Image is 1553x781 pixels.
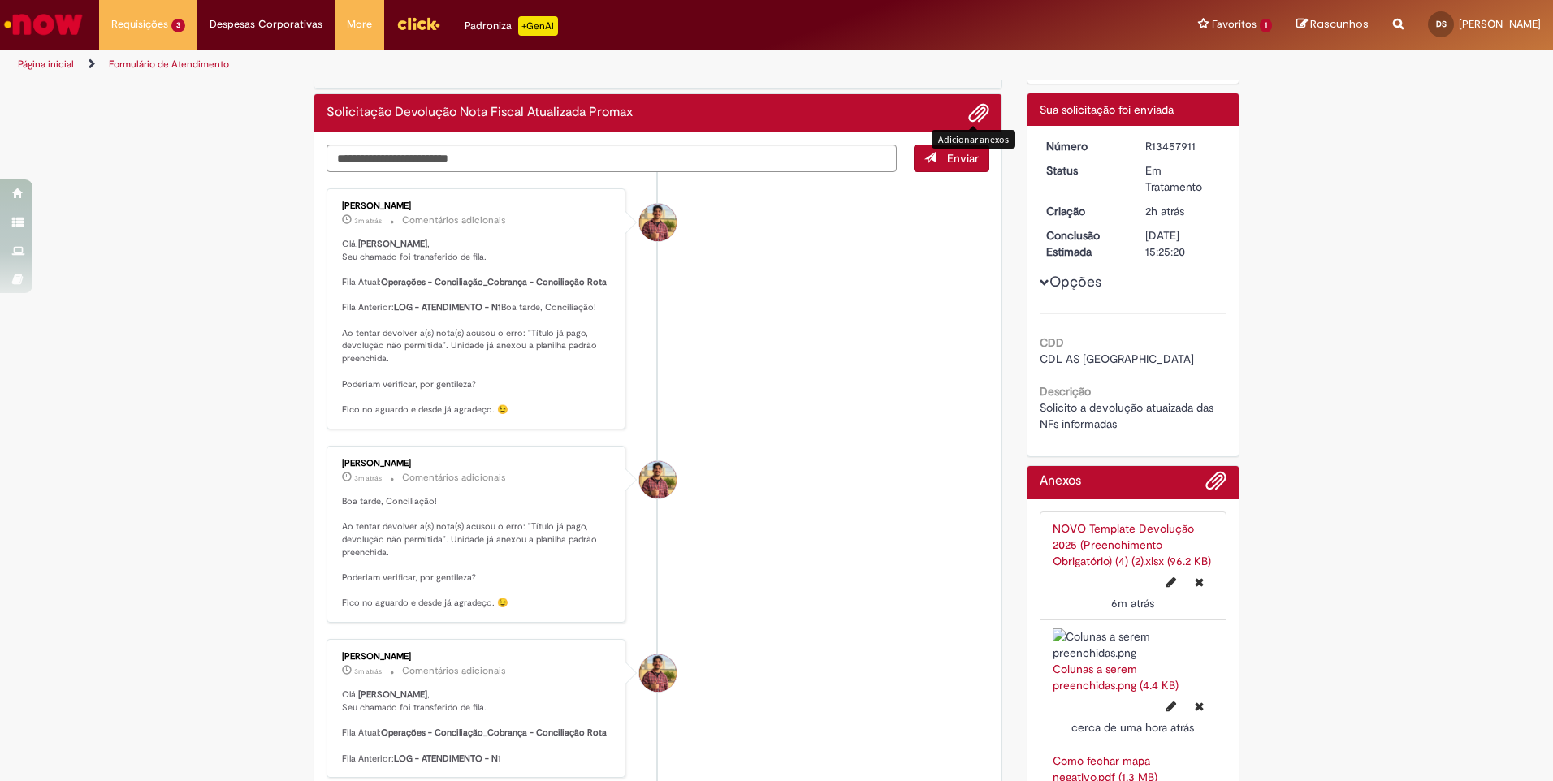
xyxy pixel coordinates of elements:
[1157,569,1186,595] button: Editar nome de arquivo NOVO Template Devolução 2025 (Preenchimento Obrigatório) (4) (2).xlsx
[402,471,506,485] small: Comentários adicionais
[1040,335,1064,350] b: CDD
[381,276,607,288] b: Operações - Conciliação_Cobrança - Conciliação Rota
[1145,204,1184,218] time: 28/08/2025 13:38:02
[1145,227,1221,260] div: [DATE] 15:25:20
[111,16,168,32] span: Requisições
[342,201,612,211] div: [PERSON_NAME]
[354,667,382,676] span: 3m atrás
[354,473,382,483] time: 28/08/2025 15:21:09
[1157,693,1186,719] button: Editar nome de arquivo Colunas a serem preenchidas.png
[914,145,989,172] button: Enviar
[358,238,427,250] b: [PERSON_NAME]
[947,151,979,166] span: Enviar
[1053,662,1179,693] a: Colunas a serem preenchidas.png (4.4 KB)
[1053,521,1211,568] a: NOVO Template Devolução 2025 (Preenchimento Obrigatório) (4) (2).xlsx (96.2 KB)
[1040,384,1091,399] b: Descrição
[1034,227,1134,260] dt: Conclusão Estimada
[1310,16,1369,32] span: Rascunhos
[1212,16,1257,32] span: Favoritos
[1111,596,1154,611] time: 28/08/2025 15:18:33
[1145,203,1221,219] div: 28/08/2025 13:38:02
[12,50,1023,80] ul: Trilhas de página
[1053,628,1214,661] img: Colunas a serem preenchidas.png
[1296,17,1369,32] a: Rascunhos
[1459,17,1541,31] span: [PERSON_NAME]
[1040,102,1174,117] span: Sua solicitação foi enviada
[1185,569,1213,595] button: Excluir NOVO Template Devolução 2025 (Preenchimento Obrigatório) (4) (2).xlsx
[932,130,1015,149] div: Adicionar anexos
[1145,204,1184,218] span: 2h atrás
[1145,138,1221,154] div: R13457911
[1145,162,1221,195] div: Em Tratamento
[2,8,85,41] img: ServiceNow
[342,495,612,610] p: Boa tarde, Conciliação! Ao tentar devolver a(s) nota(s) acusou o erro: "Título já pago, devolução...
[354,473,382,483] span: 3m atrás
[210,16,322,32] span: Despesas Corporativas
[354,216,382,226] span: 3m atrás
[402,214,506,227] small: Comentários adicionais
[327,145,897,172] textarea: Digite sua mensagem aqui...
[342,688,612,765] p: Olá, , Seu chamado foi transferido de fila. Fila Atual: Fila Anterior:
[1185,693,1213,719] button: Excluir Colunas a serem preenchidas.png
[1071,720,1194,735] time: 28/08/2025 14:31:59
[109,58,229,71] a: Formulário de Atendimento
[1071,720,1194,735] span: cerca de uma hora atrás
[354,667,382,676] time: 28/08/2025 15:21:09
[1040,474,1081,489] h2: Anexos
[1260,19,1272,32] span: 1
[342,238,612,416] p: Olá, , Seu chamado foi transferido de fila. Fila Atual: Fila Anterior: Boa tarde, Conciliação! Ao...
[1034,138,1134,154] dt: Número
[394,301,501,313] b: LOG - ATENDIMENTO - N1
[171,19,185,32] span: 3
[18,58,74,71] a: Página inicial
[347,16,372,32] span: More
[381,727,607,739] b: Operações - Conciliação_Cobrança - Conciliação Rota
[465,16,558,36] div: Padroniza
[1436,19,1447,29] span: DS
[1034,203,1134,219] dt: Criação
[358,688,427,701] b: [PERSON_NAME]
[518,16,558,36] p: +GenAi
[354,216,382,226] time: 28/08/2025 15:21:09
[342,459,612,468] div: [PERSON_NAME]
[342,652,612,662] div: [PERSON_NAME]
[968,102,989,123] button: Adicionar anexos
[402,664,506,678] small: Comentários adicionais
[1111,596,1154,611] span: 6m atrás
[1205,470,1226,499] button: Adicionar anexos
[1040,352,1194,366] span: CDL AS [GEOGRAPHIC_DATA]
[639,461,677,498] div: Vitor Jeremias Da Silva
[396,11,440,36] img: click_logo_yellow_360x200.png
[639,654,677,692] div: Vitor Jeremias Da Silva
[639,204,677,241] div: Vitor Jeremias Da Silva
[394,753,501,765] b: LOG - ATENDIMENTO - N1
[327,106,633,120] h2: Solicitação Devolução Nota Fiscal Atualizada Promax Histórico de tíquete
[1034,162,1134,179] dt: Status
[1040,400,1217,431] span: Solicito a devolução atuaizada das NFs informadas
